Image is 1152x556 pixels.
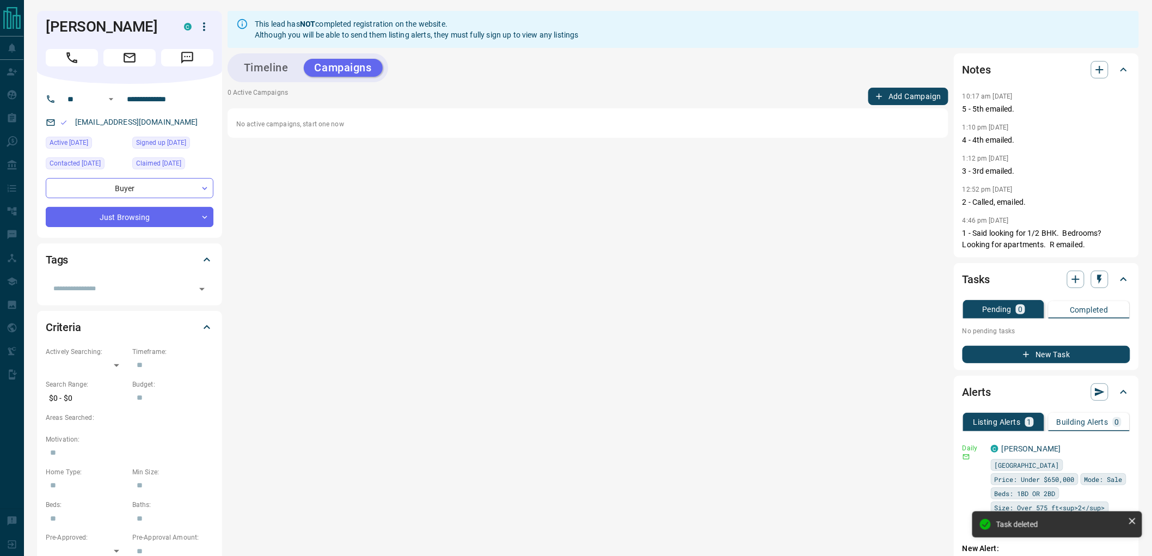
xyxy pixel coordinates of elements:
span: Signed up [DATE] [136,137,186,148]
span: Price: Under $650,000 [995,474,1075,485]
p: Areas Searched: [46,413,213,423]
p: Budget: [132,380,213,389]
p: No active campaigns, start one now [236,119,940,129]
a: [EMAIL_ADDRESS][DOMAIN_NAME] [75,118,198,126]
p: Beds: [46,500,127,510]
p: Home Type: [46,467,127,477]
span: Size: Over 575 ft<sup>2</sup> [995,502,1105,513]
p: 10:17 am [DATE] [963,93,1013,100]
p: Completed [1070,306,1108,314]
p: Pre-Approval Amount: [132,533,213,542]
div: Sun Aug 24 2025 [132,137,213,152]
h2: Tags [46,251,68,268]
button: New Task [963,346,1130,363]
svg: Email Valid [60,119,68,126]
button: Open [105,93,118,106]
p: 1 [1027,418,1032,426]
a: [PERSON_NAME] [1002,444,1061,453]
p: No pending tasks [963,323,1130,339]
h2: Criteria [46,319,81,336]
div: Task deleted [996,520,1124,529]
div: Sun Aug 24 2025 [132,157,213,173]
span: Beds: 1BD OR 2BD [995,488,1056,499]
p: Pre-Approved: [46,533,127,542]
div: condos.ca [991,445,998,453]
p: Actively Searching: [46,347,127,357]
p: 1:10 pm [DATE] [963,124,1009,131]
p: 4 - 4th emailed. [963,135,1130,146]
p: Motivation: [46,435,213,444]
svg: Email [963,453,970,461]
button: Open [194,282,210,297]
span: Active [DATE] [50,137,88,148]
p: Building Alerts [1057,418,1108,426]
span: Call [46,49,98,66]
span: Message [161,49,213,66]
p: New Alert: [963,543,1130,554]
div: Just Browsing [46,207,213,227]
div: condos.ca [184,23,192,30]
p: $0 - $0 [46,389,127,407]
p: 5 - 5th emailed. [963,103,1130,115]
p: 12:52 pm [DATE] [963,186,1013,193]
h1: [PERSON_NAME] [46,18,168,35]
p: 3 - 3rd emailed. [963,166,1130,177]
strong: NOT [300,20,315,28]
h2: Tasks [963,271,990,288]
div: This lead has completed registration on the website. Although you will be able to send them listi... [255,14,579,45]
div: Tags [46,247,213,273]
span: Email [103,49,156,66]
p: Daily [963,443,984,453]
p: 4:46 pm [DATE] [963,217,1009,224]
div: Criteria [46,314,213,340]
span: Claimed [DATE] [136,158,181,169]
p: 0 [1115,418,1119,426]
p: Baths: [132,500,213,510]
button: Add Campaign [868,88,948,105]
button: Timeline [233,59,299,77]
h2: Notes [963,61,991,78]
span: [GEOGRAPHIC_DATA] [995,460,1059,471]
p: Listing Alerts [973,418,1021,426]
p: Pending [982,306,1012,313]
div: Alerts [963,379,1130,405]
div: Thu Sep 11 2025 [46,157,127,173]
div: Notes [963,57,1130,83]
p: Timeframe: [132,347,213,357]
p: Min Size: [132,467,213,477]
p: 0 [1018,306,1022,313]
p: Search Range: [46,380,127,389]
div: Buyer [46,178,213,198]
p: 1 - Said looking for 1/2 BHK. Bedrooms? Looking for apartments. R emailed. [963,228,1130,250]
h2: Alerts [963,383,991,401]
p: 0 Active Campaigns [228,88,288,105]
span: Contacted [DATE] [50,158,101,169]
span: Mode: Sale [1084,474,1123,485]
button: Campaigns [304,59,383,77]
div: Sun Aug 24 2025 [46,137,127,152]
p: 2 - Called, emailed. [963,197,1130,208]
div: Tasks [963,266,1130,292]
p: 1:12 pm [DATE] [963,155,1009,162]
